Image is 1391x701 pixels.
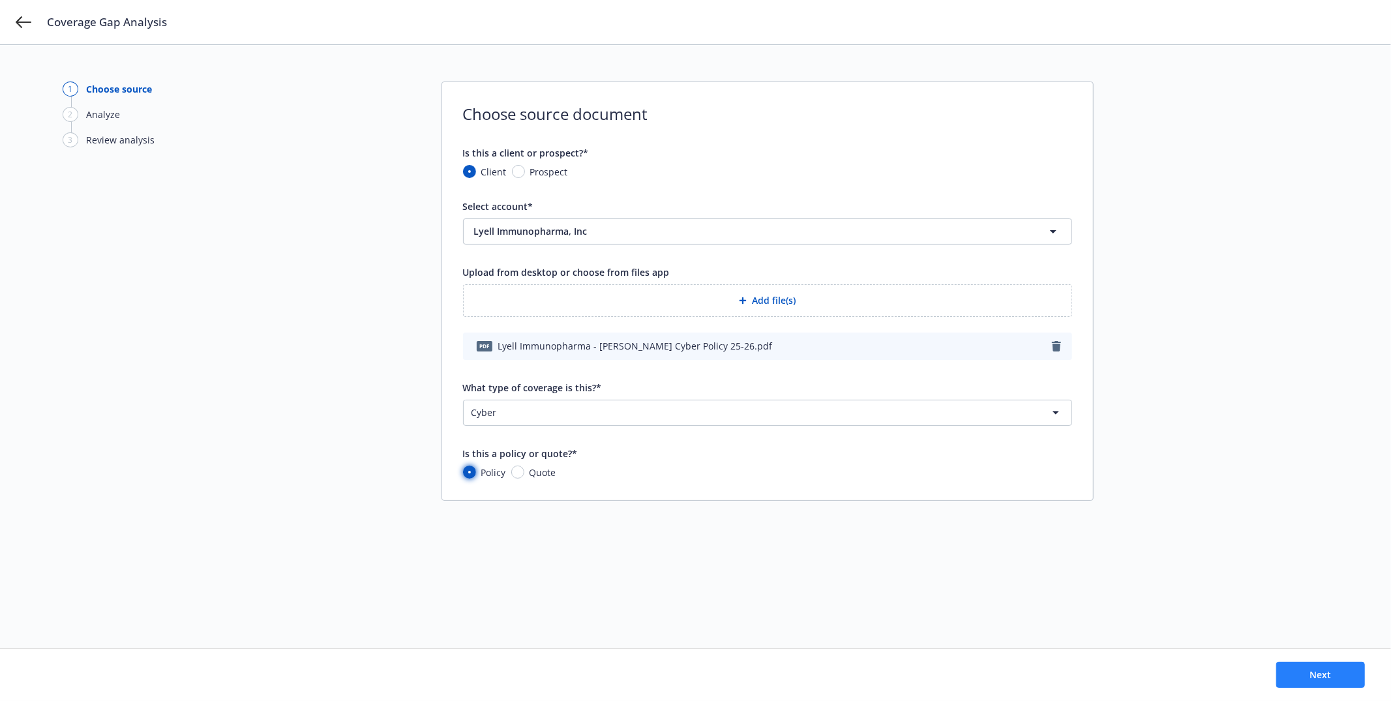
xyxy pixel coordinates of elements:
[86,133,155,147] div: Review analysis
[1310,668,1332,681] span: Next
[86,82,152,96] div: Choose source
[530,165,568,179] span: Prospect
[47,14,167,30] span: Coverage Gap Analysis
[463,218,1072,245] button: Lyell Immunopharma, Inc
[463,381,602,394] span: What type of coverage is this?*
[511,466,524,479] input: Quote
[481,165,507,179] span: Client
[86,108,120,121] div: Analyze
[463,103,1072,125] span: Choose source document
[477,341,492,351] span: pdf
[463,284,1072,317] button: Add file(s)
[1276,662,1365,688] button: Next
[463,266,670,278] span: Upload from desktop or choose from files app
[63,107,78,122] div: 2
[463,200,533,213] span: Select account*
[530,466,556,479] span: Quote
[474,224,988,238] span: Lyell Immunopharma, Inc
[481,466,506,479] span: Policy
[463,447,578,460] span: Is this a policy or quote?*
[498,339,773,353] span: Lyell Immunopharma - [PERSON_NAME] Cyber Policy 25-26.pdf
[63,132,78,147] div: 3
[463,147,589,159] span: Is this a client or prospect?*
[463,466,476,479] input: Policy
[512,165,525,178] input: Prospect
[463,165,476,178] input: Client
[63,82,78,97] div: 1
